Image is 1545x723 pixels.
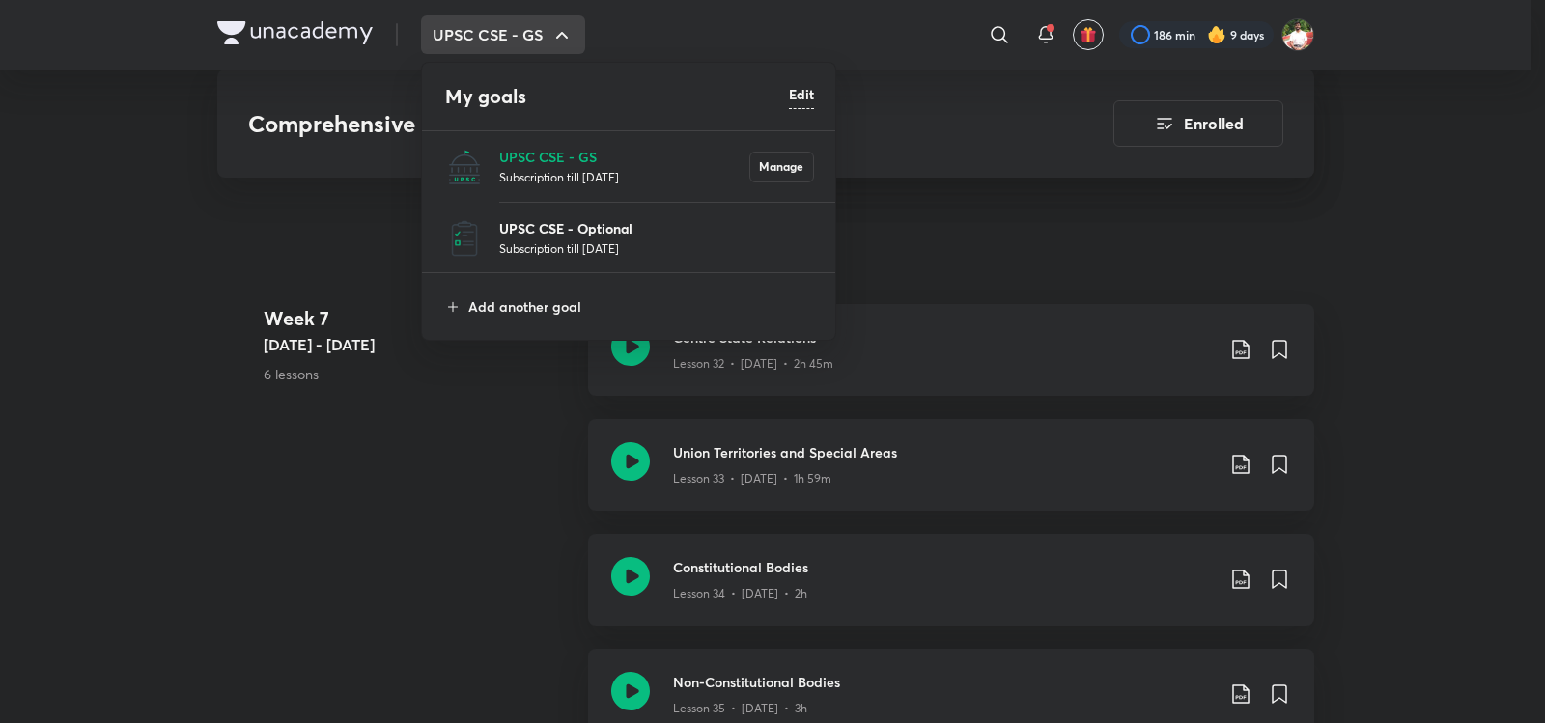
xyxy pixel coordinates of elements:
p: Add another goal [468,296,814,317]
img: UPSC CSE - Optional [445,219,484,258]
button: Manage [749,152,814,182]
p: UPSC CSE - GS [499,147,749,167]
p: UPSC CSE - Optional [499,218,814,238]
h4: My goals [445,82,789,111]
p: Subscription till [DATE] [499,238,814,258]
img: UPSC CSE - GS [445,148,484,186]
h6: Edit [789,84,814,104]
p: Subscription till [DATE] [499,167,749,186]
